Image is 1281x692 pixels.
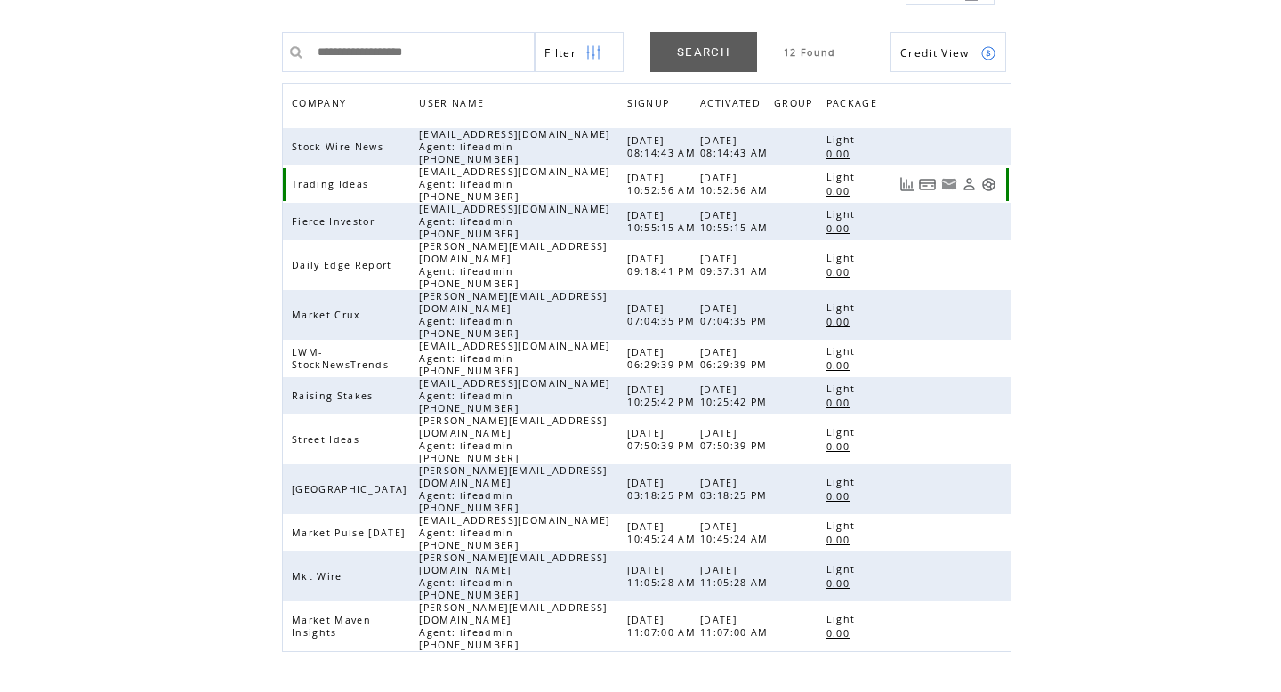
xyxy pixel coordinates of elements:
span: Market Pulse [DATE] [292,527,409,539]
img: credits.png [980,45,996,61]
span: USER NAME [419,93,488,118]
a: SEARCH [650,32,757,72]
span: Daily Edge Report [292,259,397,271]
span: [DATE] 11:07:00 AM [627,614,700,639]
a: 0.00 [826,221,858,236]
span: Stock Wire News [292,141,388,153]
a: 0.00 [826,439,858,454]
span: [DATE] 08:14:43 AM [627,134,700,159]
span: [DATE] 10:55:15 AM [700,209,773,234]
a: GROUP [774,93,822,118]
span: Light [826,382,860,395]
span: Light [826,252,860,264]
span: Street Ideas [292,433,364,446]
span: Mkt Wire [292,570,347,583]
span: [DATE] 03:18:25 PM [627,477,699,502]
span: Light [826,302,860,314]
span: Market Maven Insights [292,614,371,639]
a: COMPANY [292,97,350,108]
span: Show Credits View [900,45,970,60]
a: View Profile [962,177,977,192]
span: Light [826,133,860,146]
span: 0.00 [826,577,854,590]
span: [DATE] 07:50:39 PM [700,427,772,452]
span: Light [826,519,860,532]
span: COMPANY [292,93,350,118]
span: [PERSON_NAME][EMAIL_ADDRESS][DOMAIN_NAME] Agent: lifeadmin [PHONE_NUMBER] [419,290,607,340]
span: [DATE] 10:45:24 AM [700,520,773,545]
span: [DATE] 10:25:42 PM [627,383,699,408]
span: [DATE] 10:52:56 AM [700,172,773,197]
span: [DATE] 10:52:56 AM [627,172,700,197]
span: [DATE] 03:18:25 PM [700,477,772,502]
span: [DATE] 08:14:43 AM [700,134,773,159]
a: 0.00 [826,395,858,410]
a: 0.00 [826,575,858,591]
span: Market Crux [292,309,366,321]
span: 0.00 [826,440,854,453]
span: [PERSON_NAME][EMAIL_ADDRESS][DOMAIN_NAME] Agent: lifeadmin [PHONE_NUMBER] [419,464,607,514]
span: Light [826,613,860,625]
span: Light [826,426,860,439]
span: 0.00 [826,148,854,160]
a: PACKAGE [826,93,886,118]
span: 12 Found [784,46,836,59]
span: [DATE] 10:45:24 AM [627,520,700,545]
span: [EMAIL_ADDRESS][DOMAIN_NAME] Agent: lifeadmin [PHONE_NUMBER] [419,340,609,377]
span: [PERSON_NAME][EMAIL_ADDRESS][DOMAIN_NAME] Agent: lifeadmin [PHONE_NUMBER] [419,240,607,290]
a: 0.00 [826,183,858,198]
span: Light [826,171,860,183]
a: View Usage [899,177,914,192]
span: 0.00 [826,534,854,546]
span: Light [826,476,860,488]
a: Support [981,177,996,192]
a: 0.00 [826,264,858,279]
img: filters.png [585,33,601,73]
span: [EMAIL_ADDRESS][DOMAIN_NAME] Agent: lifeadmin [PHONE_NUMBER] [419,514,609,551]
span: [DATE] 07:50:39 PM [627,427,699,452]
a: 0.00 [826,532,858,547]
span: 0.00 [826,627,854,640]
span: [DATE] 10:25:42 PM [700,383,772,408]
a: SIGNUP [627,97,673,108]
a: Credit View [890,32,1006,72]
span: [GEOGRAPHIC_DATA] [292,483,412,495]
span: [DATE] 11:05:28 AM [700,564,773,589]
span: [DATE] 07:04:35 PM [700,302,772,327]
span: PACKAGE [826,93,882,118]
span: 0.00 [826,316,854,328]
span: Show filters [544,45,576,60]
a: 0.00 [826,146,858,161]
a: 0.00 [826,488,858,503]
a: 0.00 [826,314,858,329]
span: ACTIVATED [700,93,765,118]
span: Trading Ideas [292,178,373,190]
span: [EMAIL_ADDRESS][DOMAIN_NAME] Agent: lifeadmin [PHONE_NUMBER] [419,377,609,414]
a: View Bills [919,177,937,192]
span: Light [826,208,860,221]
span: SIGNUP [627,93,673,118]
span: [EMAIL_ADDRESS][DOMAIN_NAME] Agent: lifeadmin [PHONE_NUMBER] [419,203,609,240]
span: 0.00 [826,359,854,372]
span: [EMAIL_ADDRESS][DOMAIN_NAME] Agent: lifeadmin [PHONE_NUMBER] [419,128,609,165]
span: [DATE] 07:04:35 PM [627,302,699,327]
a: ACTIVATED [700,93,769,118]
span: [DATE] 11:07:00 AM [700,614,773,639]
span: [PERSON_NAME][EMAIL_ADDRESS][DOMAIN_NAME] Agent: lifeadmin [PHONE_NUMBER] [419,414,607,464]
span: [DATE] 09:18:41 PM [627,253,699,278]
span: 0.00 [826,222,854,235]
span: Raising Stakes [292,390,378,402]
span: Fierce Investor [292,215,379,228]
span: GROUP [774,93,818,118]
a: 0.00 [826,358,858,373]
span: [PERSON_NAME][EMAIL_ADDRESS][DOMAIN_NAME] Agent: lifeadmin [PHONE_NUMBER] [419,551,607,601]
span: [DATE] 06:29:39 PM [627,346,699,371]
a: 0.00 [826,625,858,640]
a: USER NAME [419,97,488,108]
span: [DATE] 11:05:28 AM [627,564,700,589]
span: 0.00 [826,490,854,503]
span: 0.00 [826,185,854,197]
span: Light [826,345,860,358]
span: LWM-StockNewsTrends [292,346,393,371]
span: 0.00 [826,266,854,278]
